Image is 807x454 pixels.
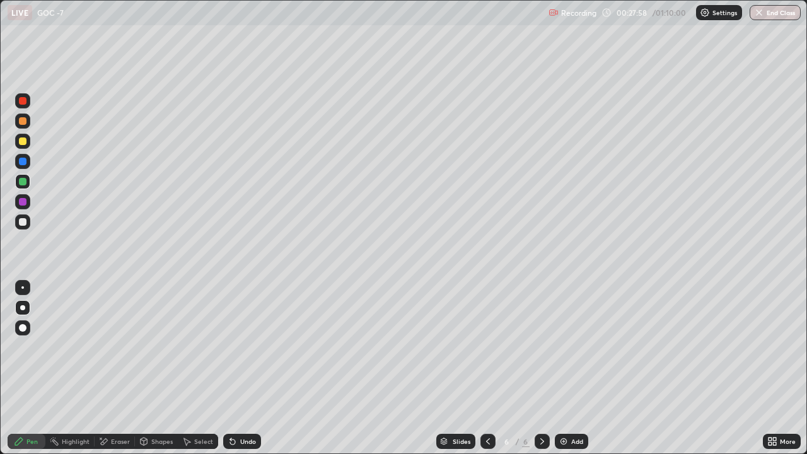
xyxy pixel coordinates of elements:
div: 6 [522,436,530,447]
p: Settings [712,9,737,16]
div: Select [194,438,213,445]
div: Highlight [62,438,90,445]
div: Eraser [111,438,130,445]
div: / [516,438,520,445]
p: Recording [561,8,596,18]
p: GOC -7 [37,8,64,18]
img: end-class-cross [754,8,764,18]
div: Shapes [151,438,173,445]
img: add-slide-button [559,436,569,446]
div: Slides [453,438,470,445]
div: More [780,438,796,445]
div: Add [571,438,583,445]
div: Undo [240,438,256,445]
img: recording.375f2c34.svg [549,8,559,18]
div: Pen [26,438,38,445]
p: LIVE [11,8,28,18]
img: class-settings-icons [700,8,710,18]
div: 6 [501,438,513,445]
button: End Class [750,5,801,20]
